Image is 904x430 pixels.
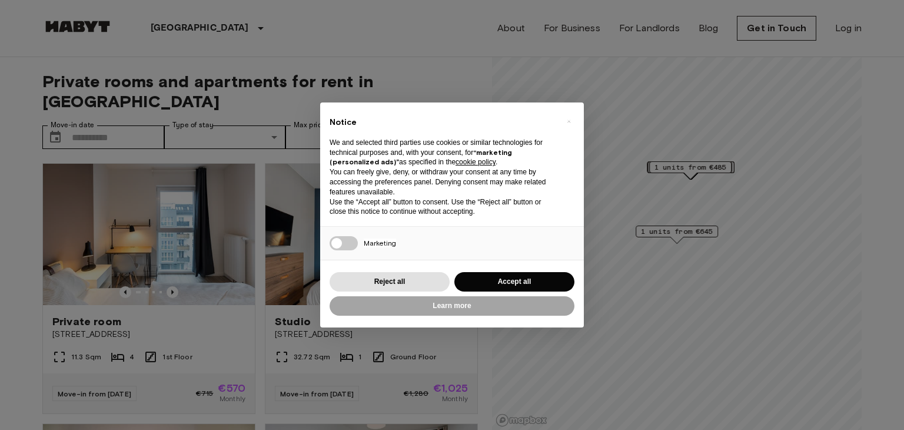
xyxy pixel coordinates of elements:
span: Marketing [364,239,396,247]
h2: Notice [330,117,556,128]
button: Accept all [454,272,574,292]
p: Use the “Accept all” button to consent. Use the “Reject all” button or close this notice to conti... [330,197,556,217]
p: We and selected third parties use cookies or similar technologies for technical purposes and, wit... [330,138,556,167]
button: Reject all [330,272,450,292]
strong: “marketing (personalized ads)” [330,148,512,167]
span: × [567,114,571,128]
p: You can freely give, deny, or withdraw your consent at any time by accessing the preferences pane... [330,167,556,197]
button: Close this notice [559,112,578,131]
a: cookie policy [456,158,496,166]
button: Learn more [330,296,574,316]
